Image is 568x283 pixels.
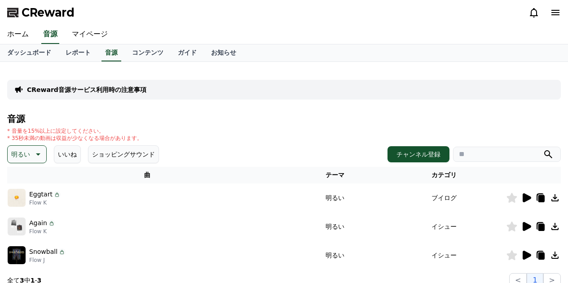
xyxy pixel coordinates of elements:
[8,218,26,235] img: music
[11,148,30,161] p: 明るい
[382,241,506,270] td: イシュー
[7,145,47,163] button: 明るい
[58,44,98,61] a: レポート
[7,167,288,183] th: 曲
[88,145,159,163] button: ショッピングサウンド
[65,25,115,44] a: マイページ
[382,212,506,241] td: イシュー
[29,190,53,199] p: Eggtart
[29,199,61,206] p: Flow K
[7,5,75,20] a: CReward
[29,218,47,228] p: Again
[125,44,171,61] a: コンテンツ
[288,241,382,270] td: 明るい
[8,246,26,264] img: music
[7,114,561,124] h4: 音源
[387,146,449,162] button: チャンネル登録
[288,212,382,241] td: 明るい
[204,44,243,61] a: お知らせ
[382,183,506,212] td: ブイログ
[7,135,142,142] p: * 35秒未満の動画は収益が少なくなる場合があります。
[101,44,121,61] a: 音源
[27,85,146,94] a: CReward音源サービス利用時の注意事項
[8,189,26,207] img: music
[288,183,382,212] td: 明るい
[29,228,55,235] p: Flow K
[29,247,57,257] p: Snowball
[29,257,66,264] p: Flow J
[54,145,81,163] button: いいね
[382,167,506,183] th: カテゴリ
[171,44,204,61] a: ガイド
[288,167,382,183] th: テーマ
[7,127,142,135] p: * 音量を15%以上に設定してください。
[41,25,59,44] a: 音源
[22,5,75,20] span: CReward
